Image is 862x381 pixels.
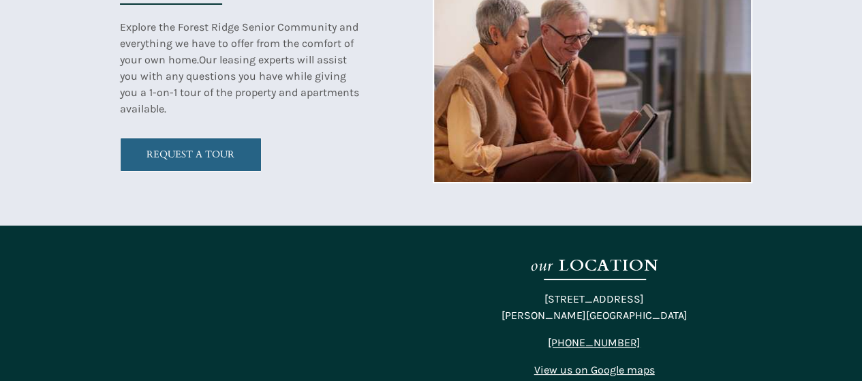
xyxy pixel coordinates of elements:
strong: LOCATION [559,254,659,277]
span: Our leasing experts will assist you with any questions you have while giving you a 1-on-1 tour of... [120,53,359,115]
a: REQUEST A TOUR [120,138,262,172]
span: View us on Google maps [534,363,655,376]
span: REQUEST A TOUR [121,149,261,160]
a: View us on Google maps [534,365,655,376]
span: Explore the Forest Ridge Senior Community and everything we have to offer from the comfort of you... [120,20,358,66]
a: [PHONE_NUMBER] [548,336,641,349]
em: our [530,254,553,277]
span: [STREET_ADDRESS] [PERSON_NAME][GEOGRAPHIC_DATA] [502,292,688,322]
